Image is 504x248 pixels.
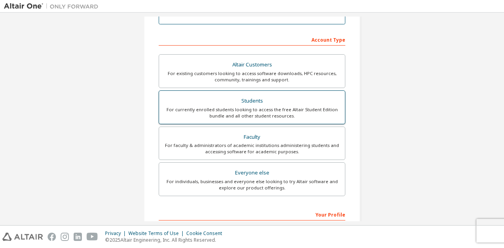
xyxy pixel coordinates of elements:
[159,33,345,46] div: Account Type
[87,233,98,241] img: youtube.svg
[61,233,69,241] img: instagram.svg
[74,233,82,241] img: linkedin.svg
[164,96,340,107] div: Students
[48,233,56,241] img: facebook.svg
[164,178,340,191] div: For individuals, businesses and everyone else looking to try Altair software and explore our prod...
[164,167,340,178] div: Everyone else
[105,237,227,243] p: © 2025 Altair Engineering, Inc. All Rights Reserved.
[105,230,128,237] div: Privacy
[2,233,43,241] img: altair_logo.svg
[164,59,340,70] div: Altair Customers
[159,208,345,220] div: Your Profile
[164,142,340,155] div: For faculty & administrators of academic institutions administering students and accessing softwa...
[4,2,102,10] img: Altair One
[164,107,340,119] div: For currently enrolled students looking to access the free Altair Student Edition bundle and all ...
[164,132,340,143] div: Faculty
[186,230,227,237] div: Cookie Consent
[128,230,186,237] div: Website Terms of Use
[164,70,340,83] div: For existing customers looking to access software downloads, HPC resources, community, trainings ...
